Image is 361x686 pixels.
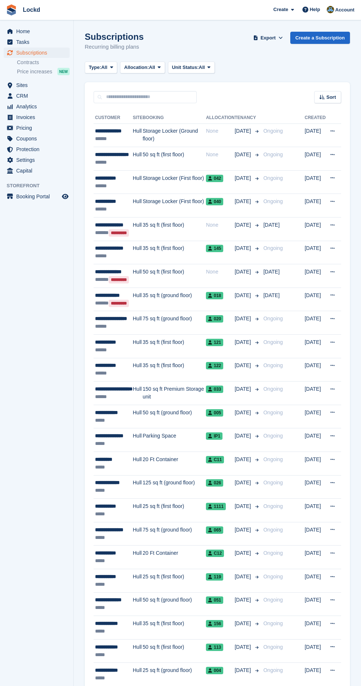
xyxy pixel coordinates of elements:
td: Hull [133,569,143,592]
td: 50 sq ft (first floor) [143,147,206,171]
span: Ongoing [263,339,283,345]
span: [DATE] [235,409,252,417]
td: [DATE] [305,358,326,382]
span: Home [16,26,60,36]
td: 50 sq ft (first floor) [143,264,206,288]
td: Hull [133,405,143,428]
a: menu [4,26,70,36]
span: [DATE] [263,292,280,298]
span: Unit Status: [172,64,199,71]
a: Preview store [61,192,70,201]
span: [DATE] [235,362,252,369]
a: menu [4,123,70,133]
span: [DATE] [235,666,252,674]
span: [DATE] [235,479,252,487]
td: [DATE] [305,546,326,569]
a: menu [4,91,70,101]
td: [DATE] [305,452,326,476]
td: [DATE] [305,616,326,640]
span: 020 [206,315,223,323]
td: [DATE] [305,241,326,264]
span: 040 [206,198,223,205]
span: [DATE] [235,456,252,463]
a: menu [4,191,70,202]
span: Booking Portal [16,191,60,202]
span: 005 [206,409,223,417]
span: [DATE] [235,549,252,557]
td: 25 sq ft (first floor) [143,569,206,592]
td: Hull [133,170,143,194]
span: Ongoing [263,198,283,204]
a: menu [4,166,70,176]
span: 119 [206,573,223,581]
img: Paul Budding [327,6,334,13]
span: [DATE] [235,338,252,346]
td: Storage Locker (First floor) [143,170,206,194]
span: [DATE] [235,502,252,510]
span: All [199,64,205,71]
span: All [101,64,108,71]
td: Hull [133,639,143,663]
span: Ongoing [263,456,283,462]
span: Analytics [16,101,60,112]
span: Ongoing [263,550,283,556]
td: Hull [133,241,143,264]
span: Invoices [16,112,60,122]
span: [DATE] [235,221,252,229]
span: CRM [16,91,60,101]
span: Ongoing [263,386,283,392]
span: IP1 [206,432,222,440]
td: [DATE] [305,311,326,335]
button: Unit Status: All [168,62,215,74]
span: [DATE] [235,315,252,323]
td: Storage Locker (First floor) [143,194,206,217]
span: 051 [206,596,223,604]
span: 156 [206,620,223,627]
span: [DATE] [235,198,252,205]
td: Hull [133,382,143,405]
span: [DATE] [235,643,252,651]
span: [DATE] [235,573,252,581]
span: Pricing [16,123,60,133]
td: 50 sq ft (ground floor) [143,592,206,616]
td: 125 sq ft (ground floor) [143,475,206,499]
span: [DATE] [235,174,252,182]
span: Type: [89,64,101,71]
span: Storefront [7,182,73,189]
a: menu [4,101,70,112]
span: Ongoing [263,362,283,368]
span: Coupons [16,133,60,144]
span: All [149,64,155,71]
td: Storage Locker (Ground floor) [143,123,206,147]
td: [DATE] [305,428,326,452]
div: None [206,151,235,159]
td: Hull [133,264,143,288]
td: [DATE] [305,475,326,499]
span: 121 [206,339,223,346]
span: Export [260,34,276,42]
span: Ongoing [263,620,283,626]
td: [DATE] [305,335,326,358]
td: Hull [133,592,143,616]
span: 1111 [206,503,226,510]
span: Ongoing [263,480,283,485]
span: Ongoing [263,128,283,134]
span: Sites [16,80,60,90]
span: 113 [206,644,223,651]
td: 35 sq ft (first floor) [143,358,206,382]
div: None [206,221,235,229]
td: [DATE] [305,522,326,546]
div: NEW [57,68,70,75]
td: Hull [133,123,143,147]
span: Capital [16,166,60,176]
div: None [206,127,235,135]
span: C11 [206,456,224,463]
td: Hull [133,616,143,640]
td: 25 sq ft (first floor) [143,499,206,522]
span: Ongoing [263,433,283,439]
span: Ongoing [263,503,283,509]
td: 75 sq ft (ground floor) [143,311,206,335]
td: [DATE] [305,569,326,592]
span: [DATE] [235,292,252,299]
span: [DATE] [263,269,280,275]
